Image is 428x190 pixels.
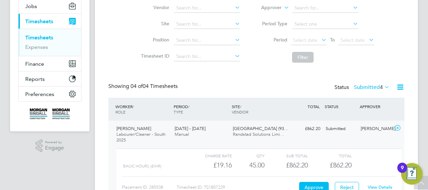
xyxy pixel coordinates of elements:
[323,100,358,113] div: STATUS
[123,164,161,168] span: Basic Hours (£/HR)
[174,36,240,45] input: Search for...
[288,123,323,134] div: £862.20
[293,37,317,43] span: Select date
[19,29,81,56] div: Timesheets
[188,152,232,160] div: Charge rate
[174,109,183,115] span: TYPE
[232,160,264,171] div: 45.00
[139,21,169,27] label: Site
[401,168,404,177] div: 9
[188,160,232,171] div: £19.16
[25,61,44,67] span: Finance
[257,37,287,43] label: Period
[358,123,393,134] div: [PERSON_NAME]
[257,21,287,27] label: Period Type
[380,84,383,91] span: 4
[36,139,64,152] a: Powered byEngage
[308,104,320,109] span: TOTAL
[131,83,178,90] span: 04 Timesheets
[232,109,248,115] span: VENDOR
[108,83,179,90] div: Showing
[328,35,337,44] span: To
[308,152,351,160] div: Total
[25,91,54,97] span: Preferences
[45,139,64,145] span: Powered by
[19,14,81,29] button: Timesheets
[251,4,282,11] label: Approver
[358,100,393,113] div: APPROVER
[172,100,230,118] div: PERIOD
[174,20,240,29] input: Search for...
[133,104,134,109] span: /
[45,145,64,151] span: Engage
[25,76,45,82] span: Reports
[114,100,172,118] div: WORKER
[115,109,126,115] span: ROLE
[233,126,288,131] span: [GEOGRAPHIC_DATA] (93…
[354,84,390,91] label: Submitted
[232,152,264,160] div: QTY
[139,53,169,59] label: Timesheet ID
[18,108,81,119] a: Go to home page
[116,131,166,143] span: Labourer/Cleaner - South 2025
[116,126,151,131] span: [PERSON_NAME]
[174,3,240,13] input: Search for...
[131,83,143,90] span: 04 of
[292,52,314,63] button: Filter
[264,152,308,160] div: Sub Total
[25,34,53,41] a: Timesheets
[139,4,169,10] label: Vendor
[292,20,358,29] input: Select one
[230,100,288,118] div: SITE
[401,163,423,185] button: Open Resource Center, 9 new notifications
[240,104,241,109] span: /
[25,44,48,50] a: Expenses
[139,37,169,43] label: Position
[323,123,358,134] div: Submitted
[175,131,189,137] span: Manual
[341,37,365,43] span: Select date
[188,104,189,109] span: /
[233,131,284,137] span: Randstad Solutions Limi…
[30,108,70,119] img: morgansindall-logo-retina.png
[19,71,81,86] button: Reports
[174,52,240,61] input: Search for...
[19,87,81,101] button: Preferences
[330,161,352,169] span: £862.20
[25,18,53,25] span: Timesheets
[334,83,391,92] div: Status
[25,3,37,9] span: Jobs
[264,160,308,171] div: £862.20
[368,184,392,190] a: View Details
[175,126,206,131] span: [DATE] - [DATE]
[19,56,81,71] button: Finance
[292,3,358,13] input: Search for...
